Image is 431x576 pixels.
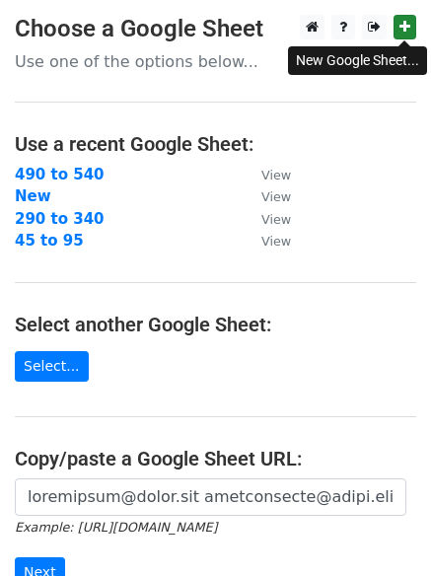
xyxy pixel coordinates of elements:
[15,15,416,43] h3: Choose a Google Sheet
[15,210,105,228] a: 290 to 340
[242,187,291,205] a: View
[332,481,431,576] iframe: Chat Widget
[15,232,84,250] a: 45 to 95
[261,168,291,182] small: View
[242,166,291,183] a: View
[261,212,291,227] small: View
[15,132,416,156] h4: Use a recent Google Sheet:
[242,232,291,250] a: View
[15,313,416,336] h4: Select another Google Sheet:
[15,520,217,535] small: Example: [URL][DOMAIN_NAME]
[15,351,89,382] a: Select...
[15,447,416,470] h4: Copy/paste a Google Sheet URL:
[261,234,291,249] small: View
[15,166,105,183] a: 490 to 540
[288,46,427,75] div: New Google Sheet...
[15,51,416,72] p: Use one of the options below...
[15,478,406,516] input: Paste your Google Sheet URL here
[261,189,291,204] small: View
[242,210,291,228] a: View
[15,187,51,205] a: New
